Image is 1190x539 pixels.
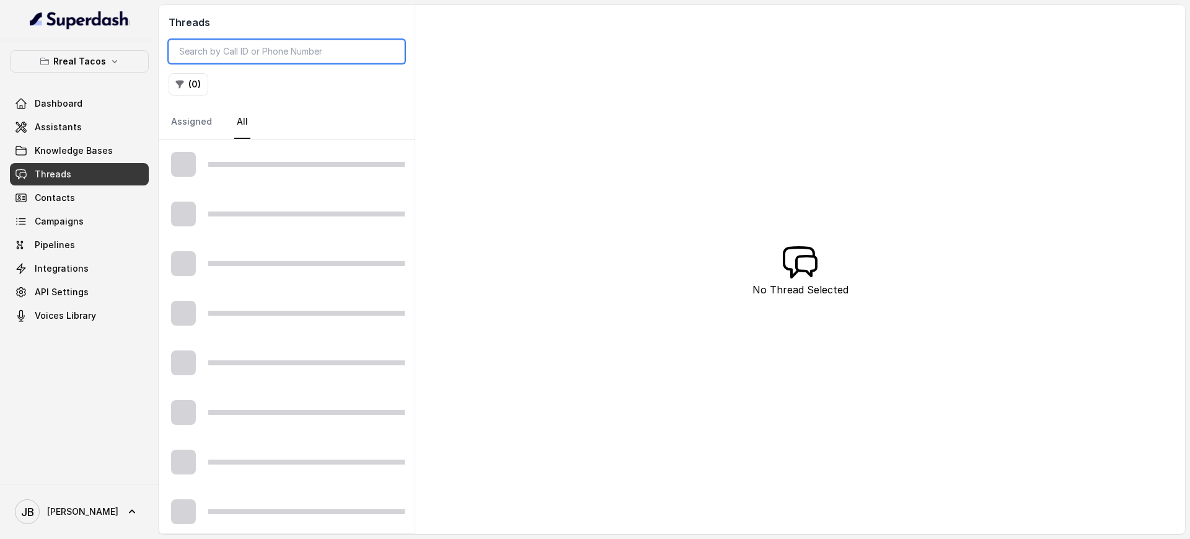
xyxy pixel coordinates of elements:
[752,282,848,297] p: No Thread Selected
[35,215,84,228] span: Campaigns
[10,50,149,73] button: Rreal Tacos
[35,145,113,157] span: Knowledge Bases
[35,121,82,133] span: Assistants
[10,163,149,185] a: Threads
[169,73,208,96] button: (0)
[169,105,405,139] nav: Tabs
[169,40,405,63] input: Search by Call ID or Phone Number
[30,10,130,30] img: light.svg
[47,506,118,518] span: [PERSON_NAME]
[35,239,75,251] span: Pipelines
[10,92,149,115] a: Dashboard
[10,305,149,327] a: Voices Library
[234,105,250,139] a: All
[10,116,149,138] a: Assistants
[35,192,75,204] span: Contacts
[35,168,71,180] span: Threads
[10,140,149,162] a: Knowledge Bases
[53,54,106,69] p: Rreal Tacos
[10,257,149,280] a: Integrations
[10,210,149,233] a: Campaigns
[10,234,149,256] a: Pipelines
[10,281,149,303] a: API Settings
[21,506,34,519] text: JB
[10,494,149,529] a: [PERSON_NAME]
[10,187,149,209] a: Contacts
[35,310,96,322] span: Voices Library
[35,97,82,110] span: Dashboard
[169,105,214,139] a: Assigned
[35,286,89,298] span: API Settings
[169,15,405,30] h2: Threads
[35,262,89,275] span: Integrations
